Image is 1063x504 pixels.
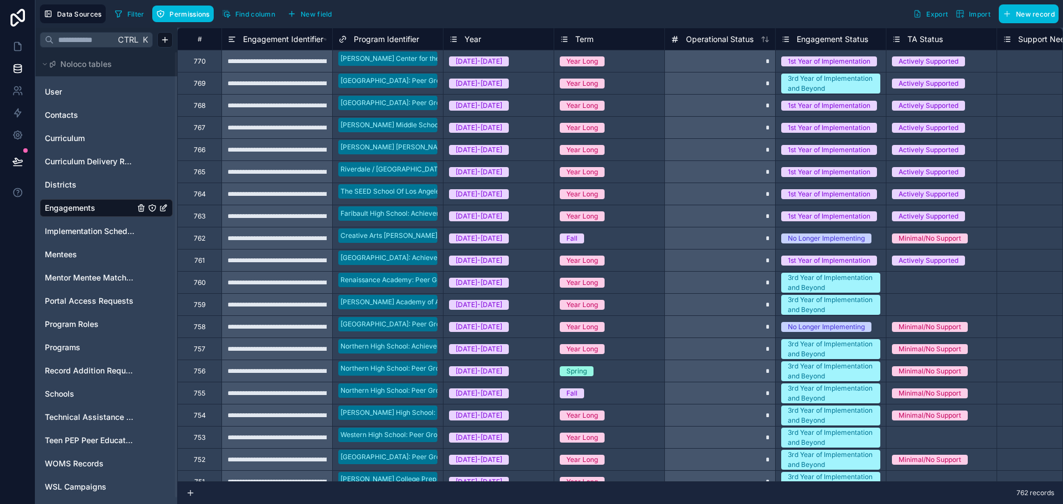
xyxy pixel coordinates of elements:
[45,412,135,423] a: Technical Assistance Logs
[194,433,205,442] div: 753
[45,435,135,446] a: Teen PEP Peer Educator Enrollment
[45,156,135,167] span: Curriculum Delivery Records
[899,189,958,199] div: Actively Supported
[566,79,598,89] div: Year Long
[40,478,173,496] div: WSL Campaigns
[566,455,598,465] div: Year Long
[40,106,173,124] div: Contacts
[926,10,948,18] span: Export
[40,315,173,333] div: Program Roles
[788,189,870,199] div: 1st Year of Implementation
[566,322,598,332] div: Year Long
[788,167,870,177] div: 1st Year of Implementation
[1016,489,1054,497] span: 762 records
[566,433,598,443] div: Year Long
[40,222,173,240] div: Implementation Schedule
[340,164,653,174] div: Riverdale / [GEOGRAPHIC_DATA] [GEOGRAPHIC_DATA]/HS 141: Peer Group Connection High School
[45,319,135,330] a: Program Roles
[45,481,135,492] a: WSL Campaigns
[686,34,754,45] span: Operational Status
[40,269,173,287] div: Mentor Mentee Match Requests
[899,322,961,332] div: Minimal/No Support
[456,233,502,243] div: [DATE]-[DATE]
[899,79,958,89] div: Actively Supported
[127,10,145,18] span: Filter
[57,10,102,18] span: Data Sources
[45,458,135,469] a: WOMS Records
[45,249,77,260] span: Mentees
[340,253,487,263] div: [GEOGRAPHIC_DATA]: Achievement Mentoring
[45,202,135,214] a: Engagements
[566,123,598,133] div: Year Long
[194,300,205,309] div: 759
[45,365,135,376] span: Record Addition Requests
[566,366,587,376] div: Spring
[194,212,205,221] div: 763
[340,54,561,64] div: [PERSON_NAME] Center for the Arts - PS #41: Achievement Mentoring
[45,226,135,237] span: Implementation Schedule
[899,211,958,221] div: Actively Supported
[340,209,486,219] div: Faribault High School: Achievement Mentoring
[952,4,994,23] button: Import
[194,79,205,88] div: 769
[340,341,487,351] div: Northern High School: Achievement Mentoring
[45,179,135,190] a: Districts
[899,366,961,376] div: Minimal/No Support
[788,145,870,155] div: 1st Year of Implementation
[152,6,218,22] a: Permissions
[243,34,323,45] span: Engagement Identifier
[566,189,598,199] div: Year Long
[340,363,524,373] div: Northern High School: Peer Group Connection High School
[141,36,149,44] span: K
[456,455,502,465] div: [DATE]-[DATE]
[788,406,874,425] div: 3rd Year of Implementation and Beyond
[60,59,112,70] span: Noloco tables
[797,34,868,45] span: Engagement Status
[456,145,502,155] div: [DATE]-[DATE]
[456,79,502,89] div: [DATE]-[DATE]
[788,123,870,133] div: 1st Year of Implementation
[788,383,874,403] div: 3rd Year of Implementation and Beyond
[456,322,502,332] div: [DATE]-[DATE]
[788,472,874,492] div: 3rd Year of Implementation and Beyond
[788,295,874,315] div: 3rd Year of Implementation and Beyond
[456,189,502,199] div: [DATE]-[DATE]
[194,146,205,154] div: 766
[40,176,173,194] div: Districts
[788,101,870,111] div: 1st Year of Implementation
[788,233,865,243] div: No Longer Implementing
[45,272,135,283] a: Mentor Mentee Match Requests
[456,101,502,111] div: [DATE]-[DATE]
[45,249,135,260] a: Mentees
[566,167,598,177] div: Year Long
[45,86,135,97] a: User
[899,167,958,177] div: Actively Supported
[354,34,419,45] span: Program Identifier
[340,231,577,241] div: Creative Arts [PERSON_NAME][GEOGRAPHIC_DATA]: [GEOGRAPHIC_DATA]
[194,278,206,287] div: 760
[194,256,205,265] div: 761
[340,474,584,484] div: [PERSON_NAME] College Prep Academy: Peer Group Connection High School
[899,101,958,111] div: Actively Supported
[117,33,140,46] span: Ctrl
[788,56,870,66] div: 1st Year of Implementation
[340,430,522,440] div: Western High School: Peer Group Connection High School
[899,256,958,266] div: Actively Supported
[40,362,173,380] div: Record Addition Requests
[456,477,502,487] div: [DATE]-[DATE]
[456,433,502,443] div: [DATE]-[DATE]
[40,292,173,310] div: Portal Access Requests
[45,133,85,144] span: Curriculum
[40,56,166,72] button: Noloco tables
[969,10,990,18] span: Import
[45,458,104,469] span: WOMS Records
[456,388,502,398] div: [DATE]-[DATE]
[40,408,173,426] div: Technical Assistance Logs
[566,233,577,243] div: Fall
[788,211,870,221] div: 1st Year of Implementation
[566,256,598,266] div: Year Long
[340,98,531,108] div: [GEOGRAPHIC_DATA]: Peer Group Connection Middle School
[899,56,958,66] div: Actively Supported
[194,477,205,486] div: 751
[994,4,1059,23] a: New record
